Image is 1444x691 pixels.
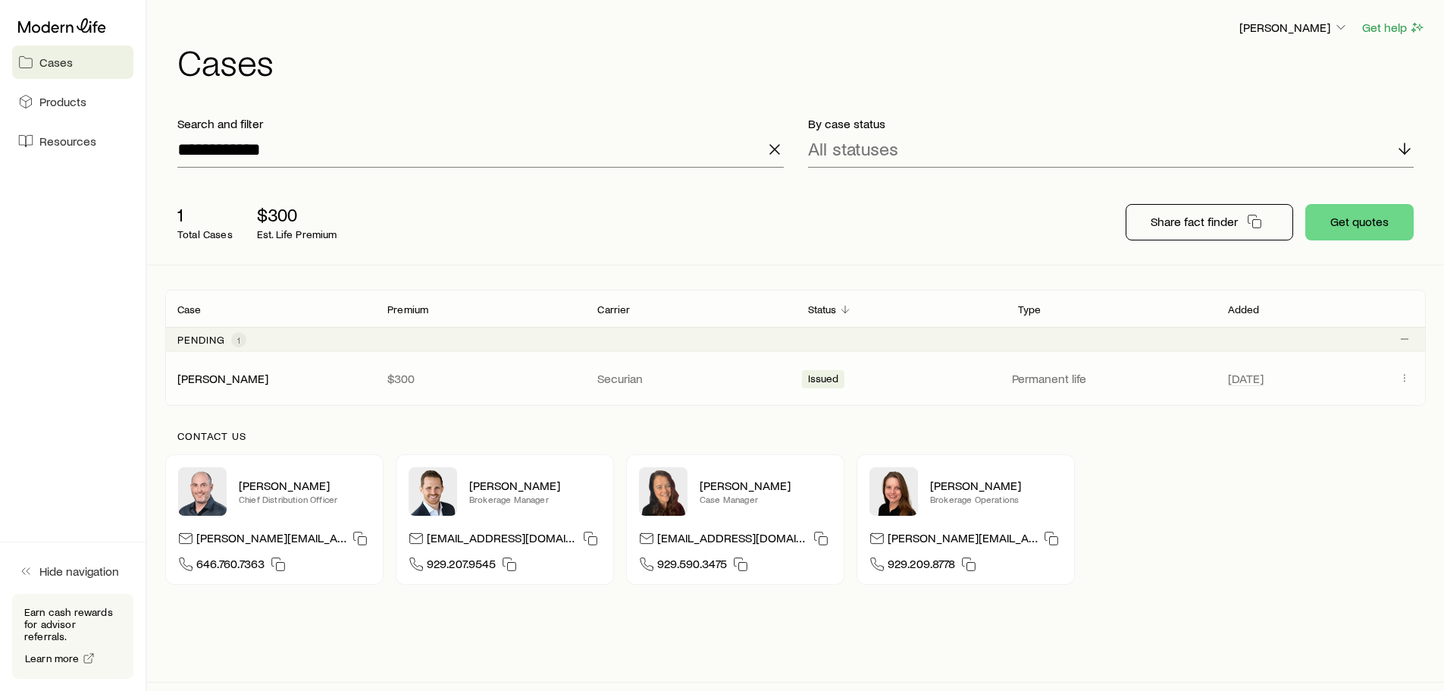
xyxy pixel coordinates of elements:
[39,564,119,579] span: Hide navigation
[700,493,832,505] p: Case Manager
[237,334,240,346] span: 1
[700,478,832,493] p: [PERSON_NAME]
[469,478,601,493] p: [PERSON_NAME]
[177,116,784,131] p: Search and filter
[177,371,268,385] a: [PERSON_NAME]
[177,228,233,240] p: Total Cases
[427,530,577,551] p: [EMAIL_ADDRESS][DOMAIN_NAME]
[177,430,1414,442] p: Contact us
[178,467,227,516] img: Dan Pierson
[196,556,265,576] span: 646.760.7363
[12,46,133,79] a: Cases
[597,303,630,316] p: Carrier
[808,303,837,316] p: Status
[808,372,839,388] span: Issued
[597,371,783,386] p: Securian
[12,124,133,158] a: Resources
[177,334,225,346] p: Pending
[1228,303,1260,316] p: Added
[177,371,268,387] div: [PERSON_NAME]
[657,530,807,551] p: [EMAIL_ADDRESS][DOMAIN_NAME]
[1239,19,1349,37] button: [PERSON_NAME]
[25,653,80,664] span: Learn more
[469,493,601,505] p: Brokerage Manager
[39,94,86,109] span: Products
[12,554,133,588] button: Hide navigation
[177,303,202,316] p: Case
[24,606,121,642] p: Earn cash rewards for advisor referrals.
[239,493,371,505] p: Chief Distribution Officer
[39,133,96,149] span: Resources
[1361,19,1426,36] button: Get help
[387,371,573,386] p: $300
[1012,371,1210,386] p: Permanent life
[869,467,918,516] img: Ellen Wall
[888,530,1038,551] p: [PERSON_NAME][EMAIL_ADDRESS][DOMAIN_NAME]
[12,85,133,118] a: Products
[39,55,73,70] span: Cases
[1239,20,1348,35] p: [PERSON_NAME]
[639,467,688,516] img: Abby McGuigan
[177,204,233,225] p: 1
[387,303,428,316] p: Premium
[1126,204,1293,240] button: Share fact finder
[1228,371,1264,386] span: [DATE]
[165,290,1426,406] div: Client cases
[1018,303,1041,316] p: Type
[257,228,337,240] p: Est. Life Premium
[930,478,1062,493] p: [PERSON_NAME]
[1151,214,1238,229] p: Share fact finder
[177,43,1426,80] h1: Cases
[427,556,496,576] span: 929.207.9545
[1305,204,1414,240] button: Get quotes
[657,556,727,576] span: 929.590.3475
[930,493,1062,505] p: Brokerage Operations
[239,478,371,493] p: [PERSON_NAME]
[257,204,337,225] p: $300
[409,467,457,516] img: Nick Weiler
[808,138,898,159] p: All statuses
[888,556,955,576] span: 929.209.8778
[12,594,133,679] div: Earn cash rewards for advisor referrals.Learn more
[808,116,1414,131] p: By case status
[196,530,346,551] p: [PERSON_NAME][EMAIL_ADDRESS][DOMAIN_NAME]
